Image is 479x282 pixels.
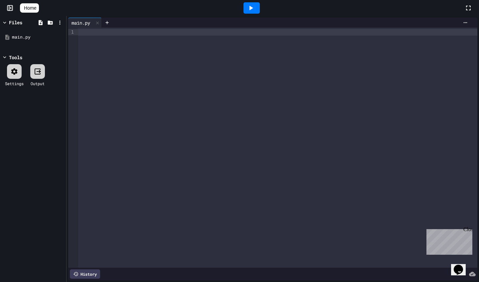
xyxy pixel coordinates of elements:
[68,18,102,28] div: main.py
[451,255,472,275] iframe: chat widget
[9,54,22,61] div: Tools
[68,19,93,26] div: main.py
[31,80,45,86] div: Output
[5,80,24,86] div: Settings
[12,34,64,41] div: main.py
[68,29,75,35] div: 1
[424,226,472,255] iframe: chat widget
[3,3,46,42] div: Chat with us now!Close
[20,3,39,13] a: Home
[9,19,22,26] div: Files
[24,5,36,11] span: Home
[70,269,100,279] div: History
